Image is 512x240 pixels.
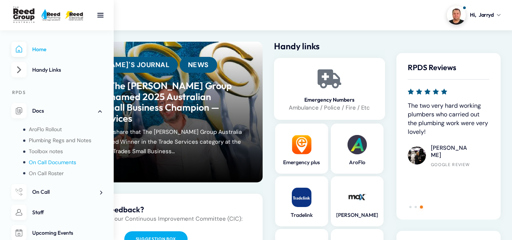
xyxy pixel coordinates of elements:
a: Plumbing Regs and Notes [23,135,102,145]
a: Profile picture of Jarryd ShelleyHi,Jarryd [447,6,501,25]
a: On Call Documents [23,157,102,167]
a: Emergency Numbers [279,97,380,103]
a: Emergency plus [279,159,324,166]
span: Docs [32,107,44,114]
a: Handy Links [11,62,102,78]
span: On Call [32,188,50,195]
span: AroFlo Rollout [29,126,62,133]
a: Staff [11,205,102,220]
p: Contact our Continuous Improvement Committee (CIC): [91,214,246,223]
div: Google review [431,162,472,167]
span: Home [32,46,46,53]
a: [PERSON_NAME]'s Journal [61,57,178,73]
h2: Handy links [274,42,385,50]
a: AroFlo Rollout [23,124,102,134]
span: Staff [32,209,44,216]
img: Miles [489,179,507,198]
span: Go to slide 3 [420,205,423,209]
span: On Call Documents [29,159,76,166]
a: AroFlo [335,159,380,166]
span: Got Feedback? [91,205,144,214]
a: [PERSON_NAME] [335,212,380,219]
a: On Call Roster [23,168,102,178]
a: Home [11,42,102,57]
a: News [180,57,217,73]
img: Lara A [408,146,426,165]
span: Upcoming Events [32,229,73,236]
span: Hi, [470,11,476,19]
p: The two very hard working plumbers who carried out the plumbing work were very lovely! [408,101,489,136]
p: Ambulance / Police / Fire / Etc [279,103,380,112]
a: Tradelink [279,212,324,219]
a: We Won! The [PERSON_NAME] Group Australia named 2025 Australian Trades Small Business Champion — ... [69,80,243,124]
a: On Call [11,184,102,200]
a: Emergency Numbers [320,69,339,88]
img: Profile picture of Jarryd Shelley [447,6,466,25]
span: On Call Roster [29,170,64,177]
span: Go to slide 2 [415,206,417,208]
a: Toolbox notes [23,146,102,156]
span: Toolbox notes [29,148,63,155]
span: RPDS Reviews [408,63,456,72]
span: Handy Links [32,66,61,73]
a: Docs [11,103,102,119]
span: Jarryd [479,11,493,19]
img: RPDS Portal [11,6,87,24]
h4: [PERSON_NAME] [431,144,472,159]
span: Go to slide 1 [409,206,412,208]
span: Plumbing Regs and Notes [29,137,91,144]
